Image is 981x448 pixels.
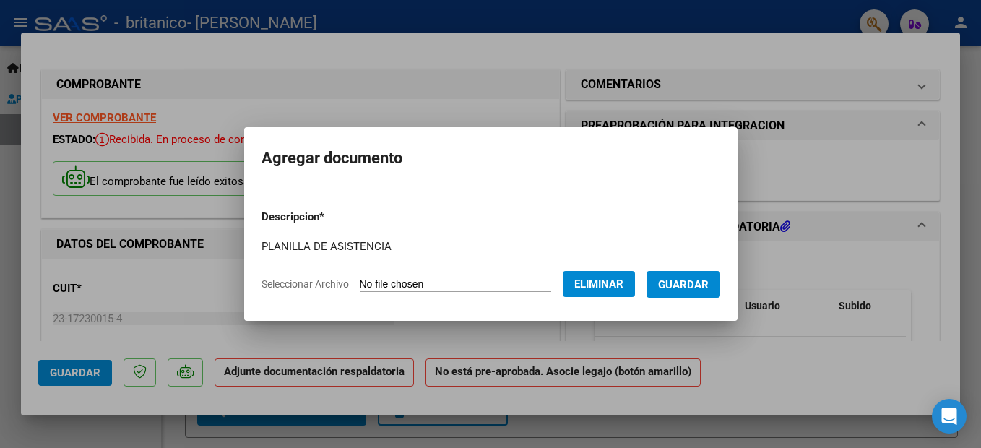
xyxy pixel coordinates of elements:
span: Seleccionar Archivo [262,278,349,290]
button: Eliminar [563,271,635,297]
div: Open Intercom Messenger [932,399,967,434]
h2: Agregar documento [262,145,720,172]
p: Descripcion [262,209,399,225]
span: Guardar [658,278,709,291]
button: Guardar [647,271,720,298]
span: Eliminar [574,277,623,290]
